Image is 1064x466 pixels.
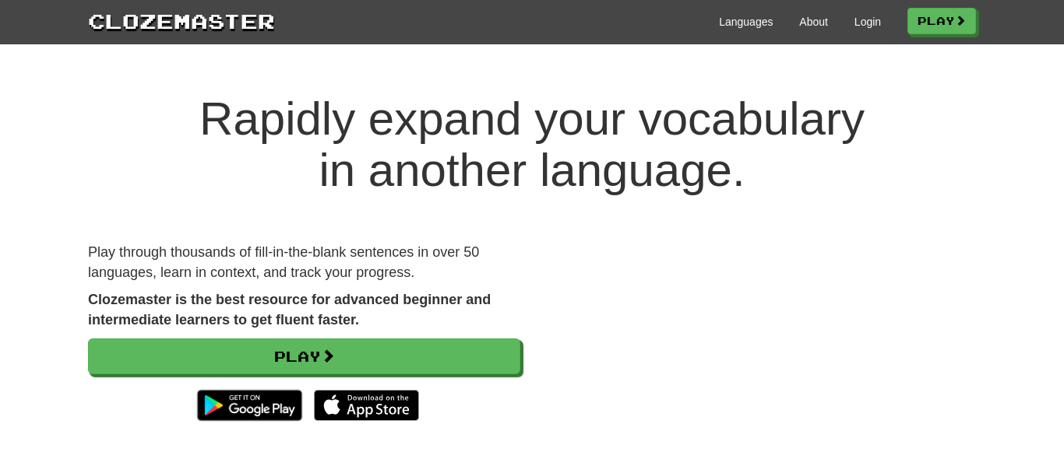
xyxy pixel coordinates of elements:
p: Play through thousands of fill-in-the-blank sentences in over 50 languages, learn in context, and... [88,243,520,282]
a: Play [88,338,520,374]
img: Get it on Google Play [189,382,310,429]
a: About [799,14,828,30]
a: Languages [719,14,773,30]
strong: Clozemaster is the best resource for advanced beginner and intermediate learners to get fluent fa... [88,292,491,328]
a: Play [907,8,976,34]
img: Download_on_the_App_Store_Badge_US-UK_135x40-25178aeef6eb6b83b96f5f2d004eda3bffbb37122de64afbaef7... [314,390,419,421]
a: Login [854,14,881,30]
a: Clozemaster [88,6,275,35]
